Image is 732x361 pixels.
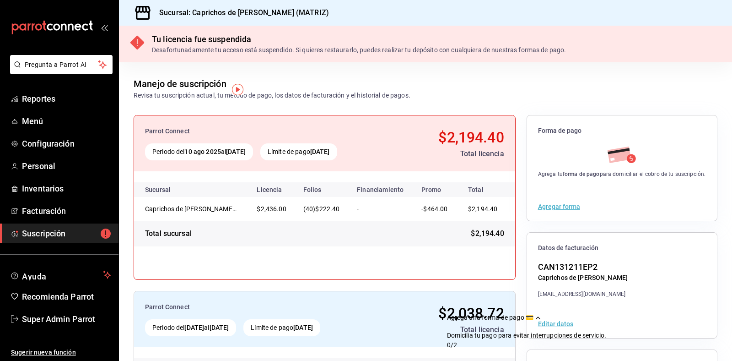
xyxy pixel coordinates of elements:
[11,348,111,357] span: Sugerir nueva función
[538,126,706,135] span: Forma de pago
[145,186,195,193] div: Sucursal
[538,244,706,252] span: Datos de facturación
[22,290,111,303] span: Recomienda Parrot
[210,324,229,331] strong: [DATE]
[438,305,504,322] span: $2,038.72
[22,93,111,105] span: Reportes
[6,66,113,76] a: Pregunta a Parrot AI
[538,261,628,273] div: CAN131211EP2
[145,204,237,213] div: Caprichos de Anna (MATRIZ)
[22,160,111,172] span: Personal
[243,319,320,336] div: Límite de pago
[447,313,721,340] div: Drag to move checklist
[414,182,457,197] th: Promo
[145,204,237,213] div: Caprichos de [PERSON_NAME] (MATRIZ)
[471,228,504,239] span: $2,194.40
[538,170,706,178] div: Agrega tu para domiciliar el cobro de tu suscripción.
[293,324,313,331] strong: [DATE]
[22,227,111,240] span: Suscripción
[152,45,566,55] div: Desafortunadamente tu acceso está suspendido. Si quieres restaurarlo, puedes realizar tu depósito...
[10,55,113,74] button: Pregunta a Parrot AI
[538,290,628,298] div: [EMAIL_ADDRESS][DOMAIN_NAME]
[350,197,414,221] td: -
[538,273,628,283] div: Caprichos de [PERSON_NAME]
[22,137,111,150] span: Configuración
[134,77,226,91] div: Manejo de suscripción
[134,91,410,100] div: Revisa tu suscripción actual, tu método de pago, los datos de facturación y el historial de pagos.
[447,313,721,350] button: Expand Checklist
[310,148,330,155] strong: [DATE]
[315,205,339,213] span: $222.40
[563,171,600,177] strong: forma de pago
[22,182,111,195] span: Inventarios
[296,197,350,221] td: (40)
[257,205,286,213] span: $2,436.00
[25,60,98,70] span: Pregunta a Parrot AI
[447,313,721,350] div: Agrega una forma de pago 💳
[184,324,204,331] strong: [DATE]
[22,205,111,217] span: Facturación
[249,182,296,197] th: Licencia
[145,143,253,160] div: Periodo del al
[145,302,376,312] div: Parrot Connect
[145,228,192,239] div: Total sucursal
[184,148,221,155] strong: 10 ago 2025
[260,143,337,160] div: Límite de pago
[392,148,504,159] div: Total licencia
[226,148,246,155] strong: [DATE]
[145,126,384,136] div: Parrot Connect
[468,205,497,213] span: $2,194.40
[421,205,447,213] span: -$464.00
[447,313,533,323] div: Agrega una forma de pago 💳
[457,182,515,197] th: Total
[447,340,457,350] div: 0/2
[232,84,243,95] img: Tooltip marker
[22,115,111,127] span: Menú
[152,7,329,18] h3: Sucursal: Caprichos de [PERSON_NAME] (MATRIZ)
[296,182,350,197] th: Folios
[447,331,607,340] p: Domicilia tu pago para evitar interrupciones de servicio.
[145,319,236,336] div: Periodo del al
[538,203,580,210] button: Agregar forma
[22,313,111,325] span: Super Admin Parrot
[438,129,504,146] span: $2,194.40
[152,33,566,45] div: Tu licencia fue suspendida
[383,324,504,335] div: Total licencia
[22,269,99,280] span: Ayuda
[350,182,414,197] th: Financiamiento
[101,24,108,31] button: open_drawer_menu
